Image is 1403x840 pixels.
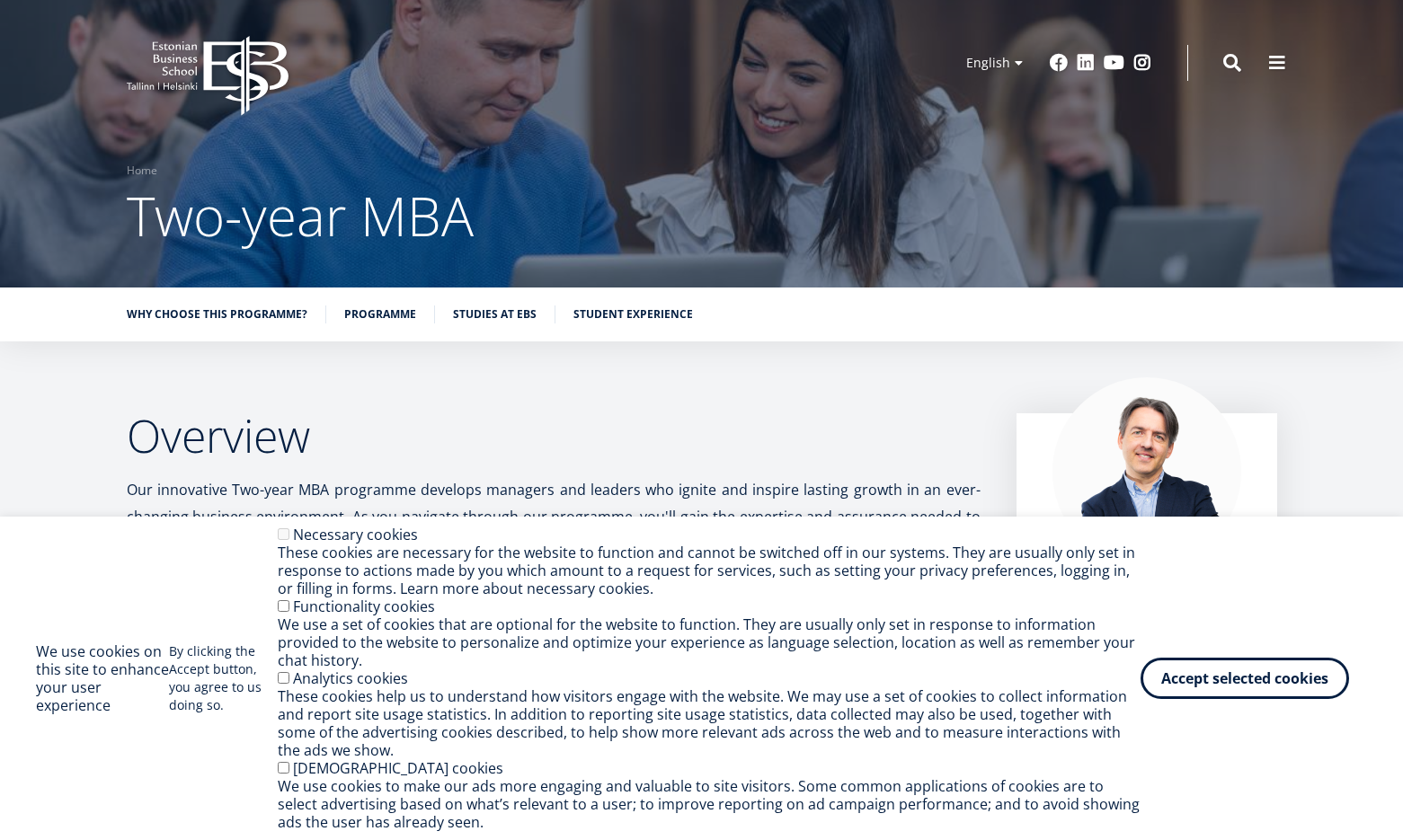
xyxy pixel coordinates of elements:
a: Facebook [1050,54,1068,72]
p: By clicking the Accept button, you agree to us doing so. [169,642,277,714]
label: [DEMOGRAPHIC_DATA] cookies [293,758,503,778]
label: Analytics cookies [293,668,408,688]
a: Studies at EBS [453,305,537,323]
span: Two-year MBA [127,179,474,252]
a: Instagram [1133,54,1151,72]
a: Youtube [1104,54,1124,72]
img: Marko Rillo [1052,377,1241,566]
a: Student experience [573,305,693,323]
h2: We use cookies on this site to enhance your user experience [36,642,169,714]
div: These cookies are necessary for the website to function and cannot be switched off in our systems... [278,544,1141,597]
h2: Overview [127,413,981,458]
p: Our innovative Two-year MBA programme develops managers and leaders who ignite and inspire lastin... [127,476,981,611]
label: Functionality cookies [293,597,435,616]
a: Home [127,162,157,180]
a: Linkedin [1077,54,1095,72]
button: Accept selected cookies [1141,658,1349,699]
div: These cookies help us to understand how visitors engage with the website. We may use a set of coo... [278,687,1141,759]
div: We use cookies to make our ads more engaging and valuable to site visitors. Some common applicati... [278,777,1141,831]
div: We use a set of cookies that are optional for the website to function. They are usually only set ... [278,615,1141,669]
label: Necessary cookies [293,525,418,544]
a: Programme [344,305,416,323]
a: Why choose this programme? [127,305,307,323]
